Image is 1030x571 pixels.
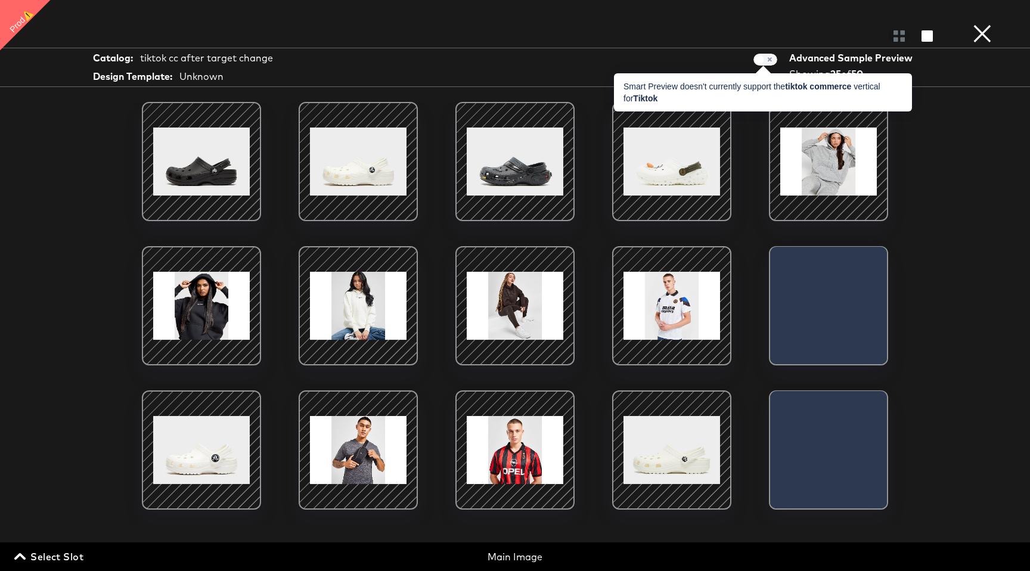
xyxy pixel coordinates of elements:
div: Advanced Sample Preview [789,51,917,65]
div: Main Image [350,550,680,564]
div: Showing of [789,67,917,81]
strong: 50 [851,68,863,80]
strong: Design Template: [93,70,172,83]
button: Select Slot [12,548,88,565]
strong: 25 [830,68,841,80]
span: Select Slot [17,548,83,565]
div: Unknown [179,70,224,83]
div: tiktok cc after target change [140,51,273,65]
strong: Catalog: [93,51,133,65]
